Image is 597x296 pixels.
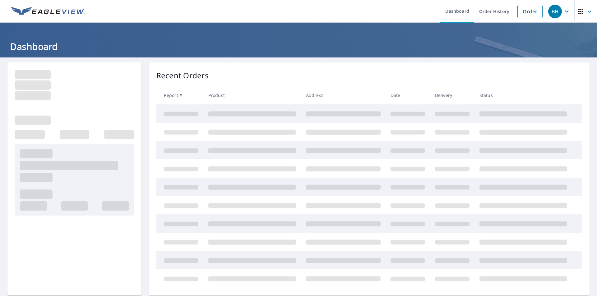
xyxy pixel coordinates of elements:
div: BH [548,5,562,18]
th: Address [301,86,386,104]
a: Order [517,5,543,18]
th: Status [474,86,572,104]
th: Report # [156,86,203,104]
th: Delivery [430,86,474,104]
th: Date [386,86,430,104]
th: Product [203,86,301,104]
p: Recent Orders [156,70,209,81]
img: EV Logo [11,7,85,16]
h1: Dashboard [7,40,590,53]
